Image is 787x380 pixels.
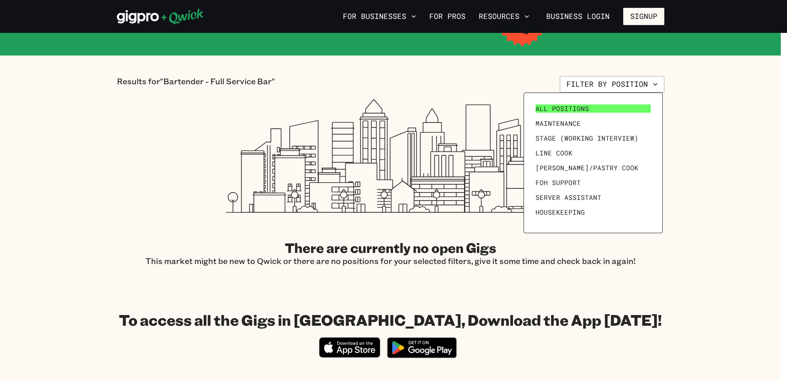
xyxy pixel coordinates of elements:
span: Prep Cook [536,223,573,231]
span: FOH Support [536,178,581,187]
span: Line Cook [536,149,573,157]
span: Maintenance [536,119,581,127]
span: [PERSON_NAME]/Pastry Cook [536,164,638,172]
span: Stage (working interview) [536,134,638,142]
span: All Positions [536,104,589,113]
span: Housekeeping [536,208,585,216]
ul: Filter by position [532,101,654,225]
span: Server Assistant [536,193,601,202]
